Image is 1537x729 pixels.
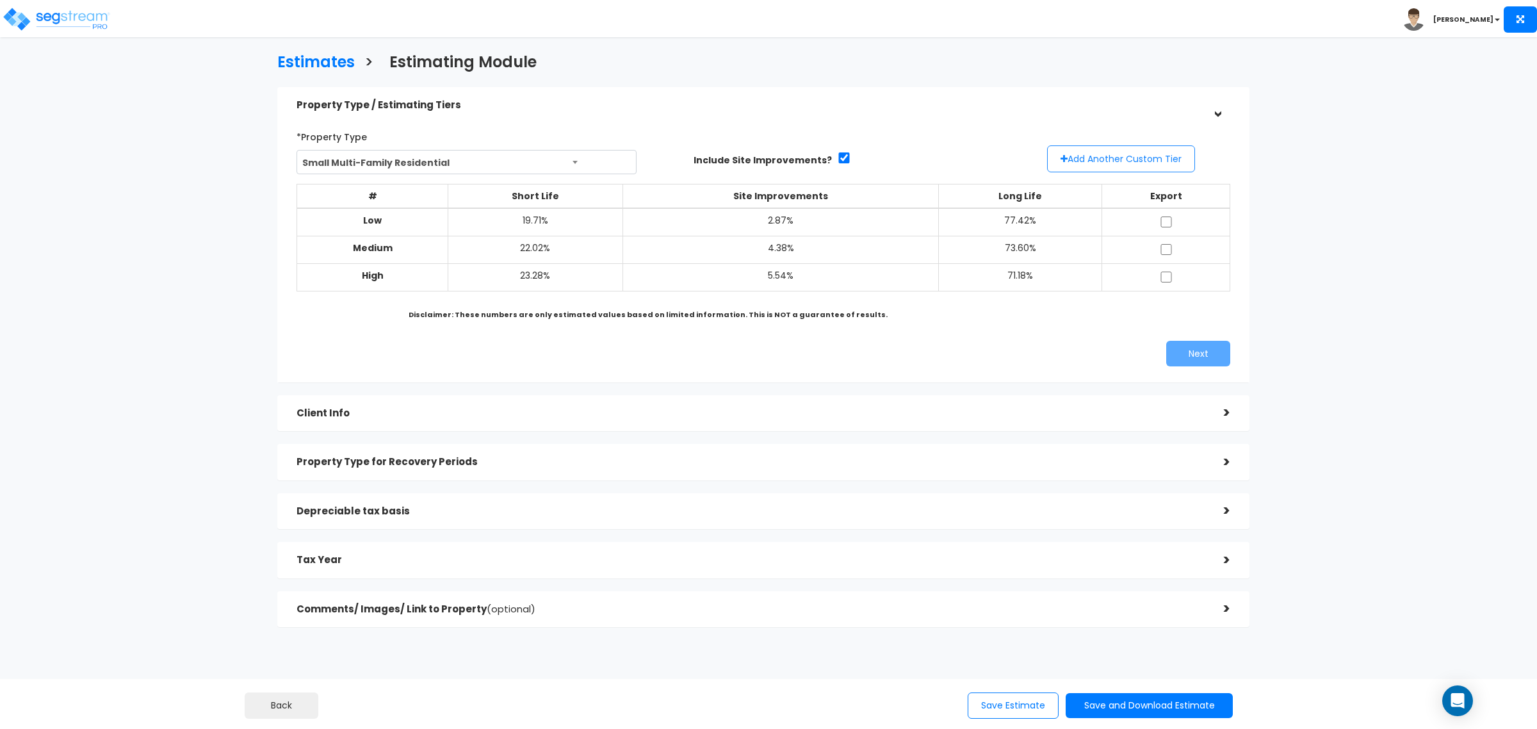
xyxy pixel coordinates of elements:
[1205,550,1230,570] div: >
[363,214,382,227] b: Low
[297,150,637,174] span: Small Multi-Family Residential
[622,184,939,209] th: Site Improvements
[297,555,1205,566] h5: Tax Year
[694,154,832,167] label: Include Site Improvements?
[1166,341,1230,366] button: Next
[297,151,636,175] span: Small Multi-Family Residential
[448,184,622,209] th: Short Life
[622,208,939,236] td: 2.87%
[297,604,1205,615] h5: Comments/ Images/ Link to Property
[297,506,1205,517] h5: Depreciable tax basis
[1047,145,1195,172] button: Add Another Custom Tier
[353,242,393,254] b: Medium
[297,126,367,143] label: *Property Type
[487,602,535,616] span: (optional)
[968,692,1059,719] button: Save Estimate
[622,264,939,291] td: 5.54%
[939,264,1102,291] td: 71.18%
[268,41,355,80] a: Estimates
[1442,685,1473,716] div: Open Intercom Messenger
[622,236,939,264] td: 4.38%
[1208,92,1228,118] div: >
[1403,8,1425,31] img: avatar.png
[1205,403,1230,423] div: >
[1433,15,1493,24] b: [PERSON_NAME]
[448,236,622,264] td: 22.02%
[1205,501,1230,521] div: >
[939,208,1102,236] td: 77.42%
[297,184,448,209] th: #
[1205,599,1230,619] div: >
[380,41,537,80] a: Estimating Module
[389,54,537,74] h3: Estimating Module
[409,309,888,320] b: Disclaimer: These numbers are only estimated values based on limited information. This is NOT a g...
[245,692,318,719] button: Back
[2,6,111,32] img: logo_pro_r.png
[939,236,1102,264] td: 73.60%
[297,457,1205,468] h5: Property Type for Recovery Periods
[1102,184,1230,209] th: Export
[939,184,1102,209] th: Long Life
[297,100,1205,111] h5: Property Type / Estimating Tiers
[277,54,355,74] h3: Estimates
[448,208,622,236] td: 19.71%
[1066,693,1233,718] button: Save and Download Estimate
[1205,452,1230,472] div: >
[297,408,1205,419] h5: Client Info
[364,54,373,74] h3: >
[362,269,384,282] b: High
[448,264,622,291] td: 23.28%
